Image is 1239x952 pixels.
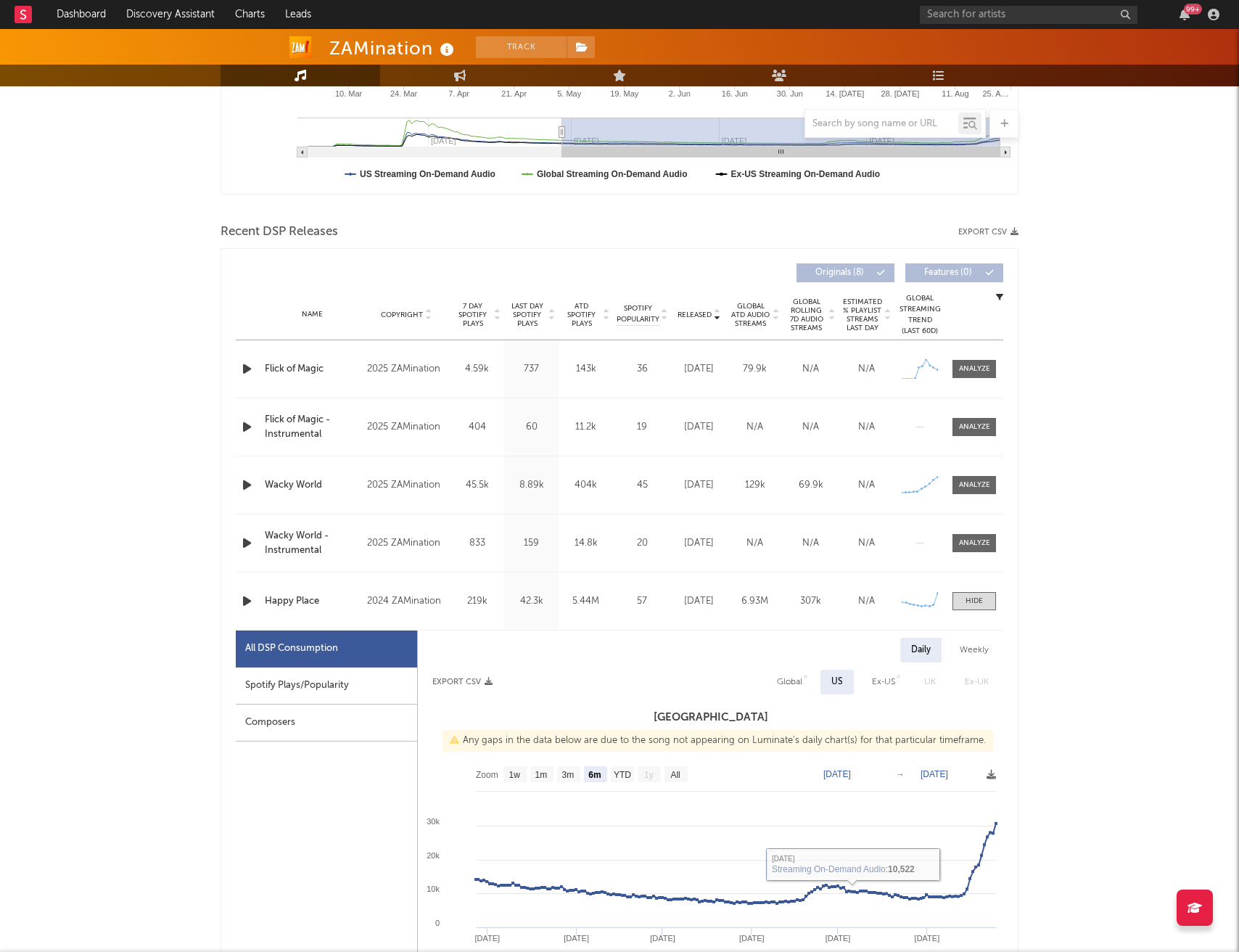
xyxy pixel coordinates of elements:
[508,302,546,328] span: Last Day Spotify Plays
[535,770,548,780] text: 1m
[1184,4,1202,15] div: 99 +
[381,311,423,319] span: Copyright
[617,536,667,551] div: 20
[508,536,555,551] div: 159
[501,89,527,98] text: 21. Apr
[617,362,667,377] div: 36
[842,362,891,377] div: N/A
[442,730,993,752] div: Any gaps in the data below are due to the song not appearing on Luminate's daily chart(s) for tha...
[786,420,835,435] div: N/A
[905,263,1003,282] button: Features(0)
[982,89,1008,98] text: 25. A…
[730,362,779,377] div: 79.9k
[617,303,659,325] span: Spotify Popularity
[896,769,905,779] text: →
[614,770,631,780] text: YTD
[265,478,360,493] a: Wacky World
[920,6,1137,24] input: Search for artists
[796,263,894,282] button: Originals(8)
[476,770,498,780] text: Zoom
[786,362,835,377] div: N/A
[826,89,864,98] text: 14. [DATE]
[367,419,446,436] div: 2025 ZAMination
[831,673,843,691] div: US
[650,934,675,943] text: [DATE]
[236,631,417,668] div: All DSP Consumption
[786,297,826,332] span: Global Rolling 7D Audio Streams
[675,536,723,551] div: [DATE]
[562,770,575,780] text: 3m
[453,594,501,609] div: 219k
[418,709,1003,726] h3: [GEOGRAPHIC_DATA]
[562,594,609,609] div: 5.44M
[427,851,440,860] text: 20k
[842,297,882,332] span: Estimated % Playlist Streams Last Day
[367,361,446,378] div: 2025 ZAMination
[898,293,942,337] div: Global Streaming Trend (Last 60D)
[669,89,691,98] text: 2. Jun
[942,89,968,98] text: 11. Aug
[367,535,446,552] div: 2025 ZAMination
[265,362,360,377] div: Flick of Magic
[245,640,338,657] div: All DSP Consumption
[265,594,360,609] a: Happy Place
[453,302,492,328] span: 7 Day Spotify Plays
[739,934,765,943] text: [DATE]
[881,89,919,98] text: 28. [DATE]
[537,169,688,179] text: Global Streaming On-Demand Audio
[900,638,942,662] div: Daily
[453,362,501,377] div: 4.59k
[367,477,446,494] div: 2025 ZAMination
[842,536,891,551] div: N/A
[562,536,609,551] div: 14.8k
[265,413,360,441] a: Flick of Magic - Instrumental
[921,769,948,779] text: [DATE]
[644,770,654,780] text: 1y
[1180,9,1190,20] button: 99+
[823,769,851,779] text: [DATE]
[508,594,555,609] div: 42.3k
[453,536,501,551] div: 833
[610,89,639,98] text: 19. May
[675,362,723,377] div: [DATE]
[805,118,958,130] input: Search by song name or URL
[453,478,501,493] div: 45.5k
[730,420,779,435] div: N/A
[786,478,835,493] div: 69.9k
[617,594,667,609] div: 57
[675,594,723,609] div: [DATE]
[435,919,440,927] text: 0
[562,420,609,435] div: 11.2k
[562,478,609,493] div: 404k
[265,529,360,557] a: Wacky World - Instrumental
[731,169,881,179] text: Ex-US Streaming On-Demand Audio
[670,770,680,780] text: All
[915,268,981,277] span: Features ( 0 )
[236,705,417,742] div: Composers
[786,594,835,609] div: 307k
[730,536,779,551] div: N/A
[730,302,770,328] span: Global ATD Audio Streams
[675,478,723,493] div: [DATE]
[508,362,555,377] div: 737
[842,420,891,435] div: N/A
[265,309,360,320] div: Name
[360,169,495,179] text: US Streaming On-Demand Audio
[730,594,779,609] div: 6.93M
[509,770,521,780] text: 1w
[730,478,779,493] div: 129k
[777,89,803,98] text: 30. Jun
[335,89,363,98] text: 10. Mar
[617,420,667,435] div: 19
[476,36,567,58] button: Track
[562,302,601,328] span: ATD Spotify Plays
[557,89,582,98] text: 5. May
[427,817,440,826] text: 30k
[842,478,891,493] div: N/A
[826,934,851,943] text: [DATE]
[390,89,418,98] text: 24. Mar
